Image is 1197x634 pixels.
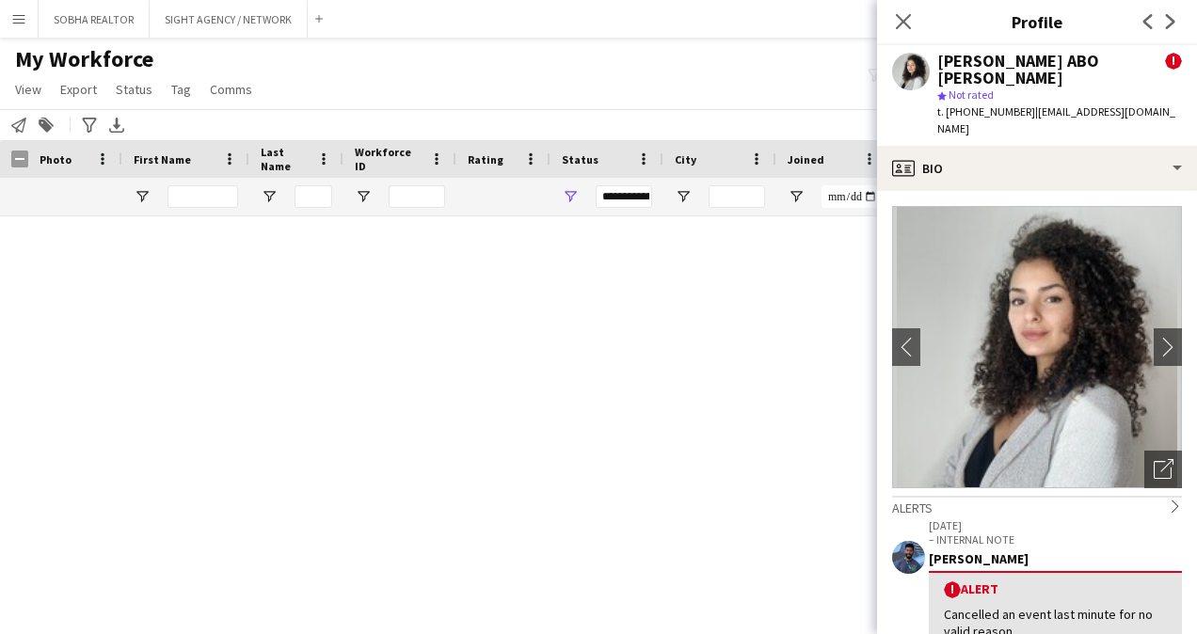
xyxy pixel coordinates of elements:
[937,104,1035,119] span: t. [PHONE_NUMBER]
[116,81,152,98] span: Status
[929,550,1182,567] div: [PERSON_NAME]
[164,77,199,102] a: Tag
[15,45,153,73] span: My Workforce
[944,581,961,598] span: !
[892,496,1182,516] div: Alerts
[78,114,101,136] app-action-btn: Advanced filters
[355,188,372,205] button: Open Filter Menu
[261,188,278,205] button: Open Filter Menu
[949,87,994,102] span: Not rated
[1165,53,1182,70] span: !
[60,81,97,98] span: Export
[937,53,1165,87] div: [PERSON_NAME] ABO [PERSON_NAME]
[675,188,692,205] button: Open Filter Menu
[210,81,252,98] span: Comms
[150,1,308,38] button: SIGHT AGENCY / NETWORK
[134,152,191,166] span: First Name
[937,104,1175,135] span: | [EMAIL_ADDRESS][DOMAIN_NAME]
[134,188,151,205] button: Open Filter Menu
[468,152,503,166] span: Rating
[389,185,445,208] input: Workforce ID Filter Input
[1144,451,1182,488] div: Open photos pop-in
[171,81,191,98] span: Tag
[35,114,57,136] app-action-btn: Add to tag
[562,152,598,166] span: Status
[788,152,824,166] span: Joined
[202,77,260,102] a: Comms
[39,1,150,38] button: SOBHA REALTOR
[562,188,579,205] button: Open Filter Menu
[675,152,696,166] span: City
[53,77,104,102] a: Export
[929,518,1182,532] p: [DATE]
[929,532,1182,547] p: – INTERNAL NOTE
[788,188,805,205] button: Open Filter Menu
[8,77,49,102] a: View
[105,114,128,136] app-action-btn: Export XLSX
[822,185,878,208] input: Joined Filter Input
[944,580,1167,598] div: Alert
[709,185,765,208] input: City Filter Input
[108,77,160,102] a: Status
[877,9,1197,34] h3: Profile
[15,81,41,98] span: View
[8,114,30,136] app-action-btn: Notify workforce
[892,206,1182,488] img: Crew avatar or photo
[40,152,72,166] span: Photo
[168,185,238,208] input: First Name Filter Input
[295,185,332,208] input: Last Name Filter Input
[261,145,310,173] span: Last Name
[877,146,1197,191] div: Bio
[355,145,423,173] span: Workforce ID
